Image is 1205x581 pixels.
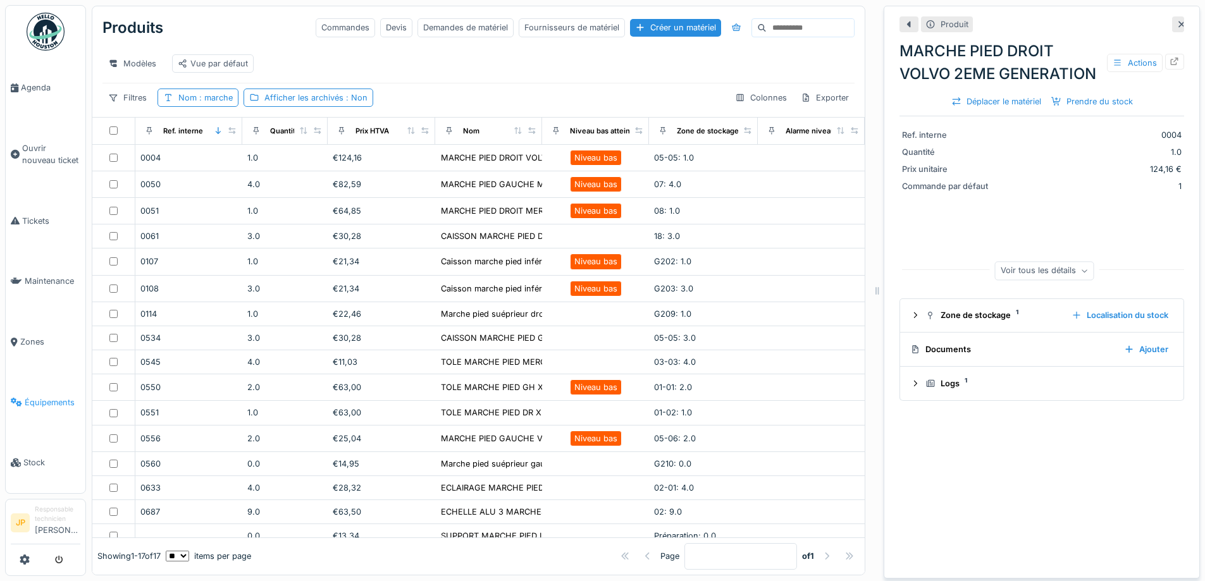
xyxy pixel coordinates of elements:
span: 07: 4.0 [654,180,681,189]
div: 1.0 [247,308,323,320]
span: 05-06: 2.0 [654,434,696,443]
div: 0545 [140,356,237,368]
div: MARCHE PIED DROIT VOLVO 2EME GENERATION [441,152,634,164]
div: €82,59 [333,178,429,190]
a: Ouvrir nouveau ticket [6,118,85,191]
div: 2.0 [247,432,323,444]
span: 03-03: 4.0 [654,357,696,367]
div: Fournisseurs de matériel [519,18,625,37]
div: 0.0 [247,458,323,470]
span: : Non [343,93,368,102]
div: Produit [941,18,968,30]
div: MARCHE PIED DROIT MERCEDES ROUGE [441,205,602,217]
span: Agenda [21,82,80,94]
div: 1.0 [247,152,323,164]
span: : marche [197,93,233,102]
div: 0050 [140,178,237,190]
a: Zones [6,312,85,372]
a: Stock [6,432,85,493]
div: Modèles [102,54,162,73]
span: Maintenance [25,275,80,287]
div: TOLE MARCHE PIED DR XF6 [441,407,552,419]
div: Niveau bas [574,205,617,217]
div: 0004 [140,152,237,164]
div: €30,28 [333,230,429,242]
span: 02: 9.0 [654,507,682,517]
div: Afficher les archivés [264,92,368,104]
div: Commandes [316,18,375,37]
a: Tickets [6,191,85,252]
div: €124,16 [333,152,429,164]
div: TOLE MARCHE PIED MERCEDES [441,356,567,368]
div: Niveau bas [574,381,617,393]
div: €28,32 [333,482,429,494]
div: Vue par défaut [178,58,248,70]
summary: DocumentsAjouter [905,338,1178,361]
span: G202: 1.0 [654,257,691,266]
div: MARCHE PIED GAUCHE VOVLO 2EME GENERATION [441,432,646,444]
span: G203: 3.0 [654,284,693,293]
div: Documents [910,343,1114,355]
div: €63,00 [333,407,429,419]
div: Prix unitaire [902,163,997,175]
li: [PERSON_NAME] [35,505,80,541]
div: €13,34 [333,530,429,542]
div: 1.0 [247,205,323,217]
div: 1 [1002,180,1182,192]
div: Déplacer le matériel [946,93,1046,110]
div: €30,28 [333,332,429,344]
a: Équipements [6,372,85,433]
div: 0560 [140,458,237,470]
div: Niveau bas atteint ? [570,126,638,137]
span: Équipements [25,396,80,408]
div: Exporter [795,89,855,107]
div: €21,34 [333,255,429,267]
div: ECLAIRAGE MARCHE PIED [441,482,544,494]
div: 3.0 [247,332,323,344]
div: 4.0 [247,482,323,494]
div: 0004 [1002,129,1182,141]
div: Niveau bas [574,255,617,267]
div: Responsable technicien [35,505,80,524]
div: SUPPORT MARCHE PIED INFERIEUR DROIT MERCEDES [441,530,655,542]
div: Ajouter [1119,341,1173,358]
div: Colonnes [729,89,793,107]
div: Caisson marche pied inférieur droit daf e6 [441,283,604,295]
div: Nom [463,126,479,137]
li: JP [11,513,30,532]
span: G210: 0.0 [654,459,691,468]
div: €22,46 [333,308,429,320]
a: Maintenance [6,251,85,312]
div: €63,00 [333,381,429,393]
div: Niveau bas [574,152,617,164]
div: Quantité [902,146,997,158]
span: Préparation: 0.0 [654,531,716,541]
div: 0114 [140,308,237,320]
div: items per page [166,550,251,562]
div: €11,03 [333,356,429,368]
img: Badge_color-CXgf-gQk.svg [27,13,65,51]
span: 01-02: 1.0 [654,408,692,417]
div: Ref. interne [163,126,203,137]
div: Localisation du stock [1066,307,1173,324]
div: 3.0 [247,283,323,295]
div: Filtres [102,89,152,107]
a: JP Responsable technicien[PERSON_NAME] [11,505,80,544]
div: 0108 [140,283,237,295]
span: 08: 1.0 [654,206,680,216]
div: 0633 [140,482,237,494]
div: €25,04 [333,432,429,444]
div: €14,95 [333,458,429,470]
div: CAISSON MARCHE PIED DROIT VOLVO [441,230,592,242]
div: 0687 [140,506,237,518]
div: Caisson marche pied inférieur gauche daf e6 [441,255,615,267]
div: 4.0 [247,356,323,368]
span: Tickets [22,215,80,227]
div: Alarme niveau bas [786,126,849,137]
div: 1.0 [1002,146,1182,158]
div: 9.0 [247,506,323,518]
span: 02-01: 4.0 [654,483,694,492]
div: Niveau bas [574,432,617,444]
div: Actions [1107,54,1163,72]
div: 0.0 [247,530,323,542]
